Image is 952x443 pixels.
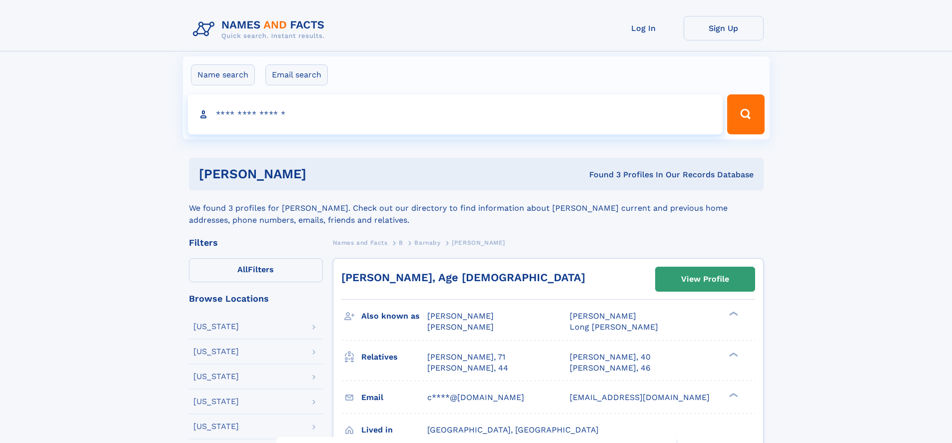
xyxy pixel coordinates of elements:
a: Names and Facts [333,236,388,249]
span: [PERSON_NAME] [452,239,505,246]
div: View Profile [681,268,729,291]
span: Long [PERSON_NAME] [570,322,658,332]
a: Log In [604,16,684,40]
input: search input [188,94,723,134]
label: Email search [265,64,328,85]
span: [GEOGRAPHIC_DATA], [GEOGRAPHIC_DATA] [427,425,599,435]
a: [PERSON_NAME], Age [DEMOGRAPHIC_DATA] [341,271,585,284]
div: ❯ [727,351,739,358]
div: [US_STATE] [193,323,239,331]
a: Sign Up [684,16,764,40]
span: [PERSON_NAME] [427,322,494,332]
span: All [237,265,248,274]
span: [PERSON_NAME] [570,311,636,321]
span: B [399,239,403,246]
div: We found 3 profiles for [PERSON_NAME]. Check out our directory to find information about [PERSON_... [189,190,764,226]
a: [PERSON_NAME], 46 [570,363,651,374]
span: [EMAIL_ADDRESS][DOMAIN_NAME] [570,393,710,402]
a: View Profile [656,267,755,291]
h1: [PERSON_NAME] [199,168,448,180]
span: [PERSON_NAME] [427,311,494,321]
h3: Relatives [361,349,427,366]
a: [PERSON_NAME], 40 [570,352,651,363]
span: Barnaby [414,239,440,246]
div: ❯ [727,311,739,317]
div: [US_STATE] [193,398,239,406]
div: Filters [189,238,323,247]
h3: Email [361,389,427,406]
label: Name search [191,64,255,85]
a: Barnaby [414,236,440,249]
h3: Lived in [361,422,427,439]
button: Search Button [727,94,764,134]
div: [US_STATE] [193,373,239,381]
div: Browse Locations [189,294,323,303]
div: [US_STATE] [193,423,239,431]
h3: Also known as [361,308,427,325]
a: B [399,236,403,249]
a: [PERSON_NAME], 44 [427,363,508,374]
a: [PERSON_NAME], 71 [427,352,505,363]
img: Logo Names and Facts [189,16,333,43]
div: Found 3 Profiles In Our Records Database [448,169,754,180]
div: [US_STATE] [193,348,239,356]
label: Filters [189,258,323,282]
div: ❯ [727,392,739,398]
